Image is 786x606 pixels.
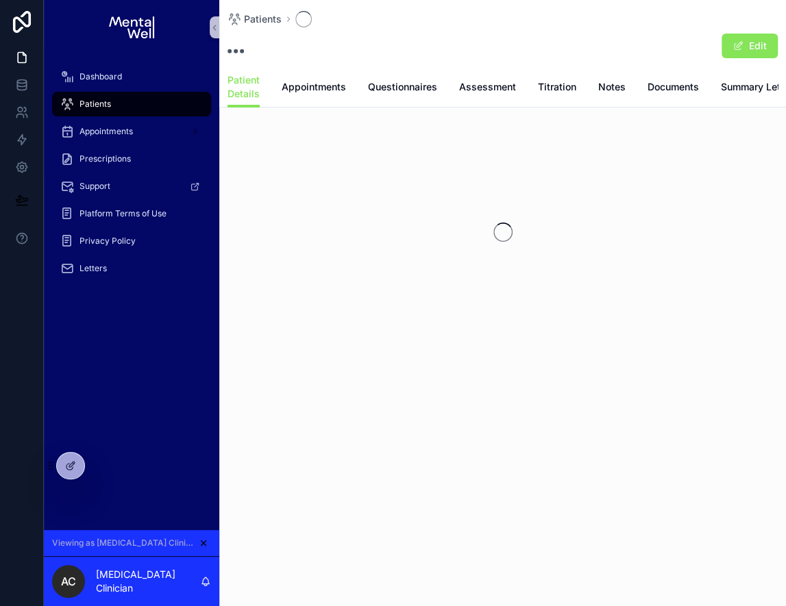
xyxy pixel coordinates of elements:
[282,75,346,102] a: Appointments
[459,80,516,94] span: Assessment
[52,538,196,548] span: Viewing as [MEDICAL_DATA] Clinician
[282,80,346,94] span: Appointments
[79,208,167,219] span: Platform Terms of Use
[79,126,133,137] span: Appointments
[79,71,122,82] span: Dashboard
[368,80,437,94] span: Questionnaires
[244,12,282,26] span: Patients
[79,181,110,192] span: Support
[79,99,111,110] span: Patients
[648,75,699,102] a: Documents
[648,80,699,94] span: Documents
[52,147,211,171] a: Prescriptions
[52,119,211,144] a: Appointments
[52,174,211,199] a: Support
[79,153,131,164] span: Prescriptions
[228,73,260,101] span: Patient Details
[228,12,282,26] a: Patients
[52,64,211,89] a: Dashboard
[52,256,211,281] a: Letters
[61,573,76,590] span: AC
[538,80,576,94] span: Titration
[459,75,516,102] a: Assessment
[368,75,437,102] a: Questionnaires
[52,92,211,116] a: Patients
[538,75,576,102] a: Titration
[79,236,136,247] span: Privacy Policy
[722,34,778,58] button: Edit
[598,80,626,94] span: Notes
[96,568,200,595] p: [MEDICAL_DATA] Clinician
[598,75,626,102] a: Notes
[52,229,211,253] a: Privacy Policy
[109,16,153,38] img: App logo
[228,68,260,108] a: Patient Details
[44,55,219,299] div: scrollable content
[79,263,107,274] span: Letters
[52,201,211,226] a: Platform Terms of Use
